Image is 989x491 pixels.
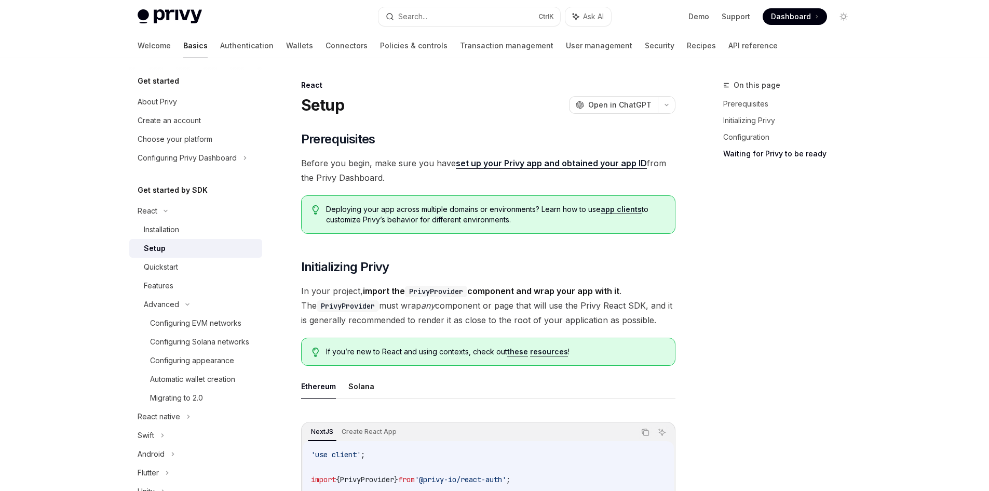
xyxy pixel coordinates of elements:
a: About Privy [129,92,262,111]
a: Configuring EVM networks [129,314,262,333]
code: PrivyProvider [317,300,379,312]
div: Search... [398,10,427,23]
a: Transaction management [460,33,553,58]
a: Recipes [687,33,716,58]
span: '@privy-io/react-auth' [415,475,506,484]
em: any [421,300,435,311]
span: Ctrl K [538,12,554,21]
button: Search...CtrlK [378,7,560,26]
span: Open in ChatGPT [588,100,652,110]
span: import [311,475,336,484]
a: Policies & controls [380,33,448,58]
a: Configuring Solana networks [129,333,262,351]
span: Before you begin, make sure you have from the Privy Dashboard. [301,156,675,185]
button: Open in ChatGPT [569,96,658,114]
div: Features [144,280,173,292]
svg: Tip [312,205,319,215]
a: Features [129,276,262,295]
span: PrivyProvider [340,475,394,484]
a: Dashboard [763,8,827,25]
a: Basics [183,33,208,58]
strong: import the component and wrap your app with it [363,286,619,296]
a: Installation [129,220,262,239]
a: Waiting for Privy to be ready [723,145,860,162]
a: these [507,347,528,356]
div: Migrating to 2.0 [150,392,203,404]
a: API reference [728,33,778,58]
div: Configuring Privy Dashboard [138,152,237,164]
span: If you’re new to React and using contexts, check out ! [326,347,664,357]
span: } [394,475,398,484]
span: 'use client' [311,450,361,459]
div: NextJS [308,426,336,438]
h5: Get started by SDK [138,184,208,196]
div: Flutter [138,467,159,479]
span: ; [506,475,510,484]
a: Connectors [326,33,368,58]
a: Security [645,33,674,58]
a: Authentication [220,33,274,58]
h1: Setup [301,96,344,114]
span: Deploying your app across multiple domains or environments? Learn how to use to customize Privy’s... [326,204,664,225]
a: Setup [129,239,262,258]
div: Installation [144,223,179,236]
button: Ethereum [301,374,336,399]
div: About Privy [138,96,177,108]
span: from [398,475,415,484]
div: Choose your platform [138,133,212,145]
span: Prerequisites [301,131,375,148]
a: Migrating to 2.0 [129,389,262,407]
a: User management [566,33,632,58]
span: ; [361,450,365,459]
a: set up your Privy app and obtained your app ID [456,158,647,169]
div: Android [138,448,165,460]
div: Configuring EVM networks [150,317,241,329]
button: Solana [348,374,374,399]
div: Create React App [338,426,400,438]
a: Initializing Privy [723,112,860,129]
a: resources [530,347,568,356]
span: On this page [734,79,780,91]
a: Choose your platform [129,130,262,149]
span: Ask AI [583,11,604,22]
a: Configuring appearance [129,351,262,370]
button: Copy the contents from the code block [639,426,652,439]
div: Create an account [138,114,201,127]
div: Setup [144,242,166,255]
span: Dashboard [771,11,811,22]
a: Support [722,11,750,22]
a: Wallets [286,33,313,58]
button: Ask AI [565,7,611,26]
div: React [301,80,675,90]
button: Ask AI [655,426,669,439]
code: PrivyProvider [405,286,467,297]
div: React [138,205,157,217]
span: { [336,475,340,484]
img: light logo [138,9,202,24]
a: Prerequisites [723,96,860,112]
a: Demo [688,11,709,22]
div: Configuring Solana networks [150,336,249,348]
div: Advanced [144,298,179,311]
a: Create an account [129,111,262,130]
div: React native [138,410,180,423]
a: Automatic wallet creation [129,370,262,389]
span: In your project, . The must wrap component or page that will use the Privy React SDK, and it is g... [301,284,675,327]
a: app clients [601,205,642,214]
div: Configuring appearance [150,354,234,367]
a: Configuration [723,129,860,145]
a: Welcome [138,33,171,58]
span: Initializing Privy [301,259,389,275]
svg: Tip [312,348,319,357]
a: Quickstart [129,258,262,276]
h5: Get started [138,75,179,87]
div: Quickstart [144,261,178,273]
div: Automatic wallet creation [150,373,235,386]
div: Swift [138,429,154,442]
button: Toggle dark mode [835,8,852,25]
